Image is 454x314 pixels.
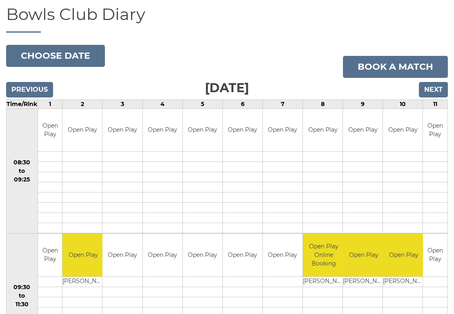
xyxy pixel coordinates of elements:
[223,234,263,276] td: Open Play
[263,100,303,108] td: 7
[223,109,263,152] td: Open Play
[183,234,223,276] td: Open Play
[62,100,102,108] td: 2
[183,109,223,152] td: Open Play
[62,234,104,276] td: Open Play
[62,109,102,152] td: Open Play
[143,109,182,152] td: Open Play
[343,276,384,287] td: [PERSON_NAME]
[38,100,62,108] td: 1
[6,45,105,67] button: Choose date
[343,234,384,276] td: Open Play
[102,100,142,108] td: 3
[303,276,344,287] td: [PERSON_NAME]
[343,100,383,108] td: 9
[383,100,423,108] td: 10
[6,82,53,97] input: Previous
[102,109,142,152] td: Open Play
[38,234,62,276] td: Open Play
[303,100,343,108] td: 8
[182,100,223,108] td: 5
[303,109,343,152] td: Open Play
[102,234,142,276] td: Open Play
[6,5,448,33] h1: Bowls Club Diary
[423,100,448,108] td: 11
[143,234,182,276] td: Open Play
[343,109,383,152] td: Open Play
[263,234,303,276] td: Open Play
[343,56,448,78] a: Book a match
[423,234,447,276] td: Open Play
[303,234,344,276] td: Open Play Online Booking
[142,100,182,108] td: 4
[383,276,424,287] td: [PERSON_NAME]
[7,108,38,234] td: 08:30 to 09:25
[263,109,303,152] td: Open Play
[223,100,263,108] td: 6
[383,109,423,152] td: Open Play
[419,82,448,97] input: Next
[62,276,104,287] td: [PERSON_NAME]
[38,109,62,152] td: Open Play
[383,234,424,276] td: Open Play
[7,100,38,108] td: Time/Rink
[423,109,447,152] td: Open Play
